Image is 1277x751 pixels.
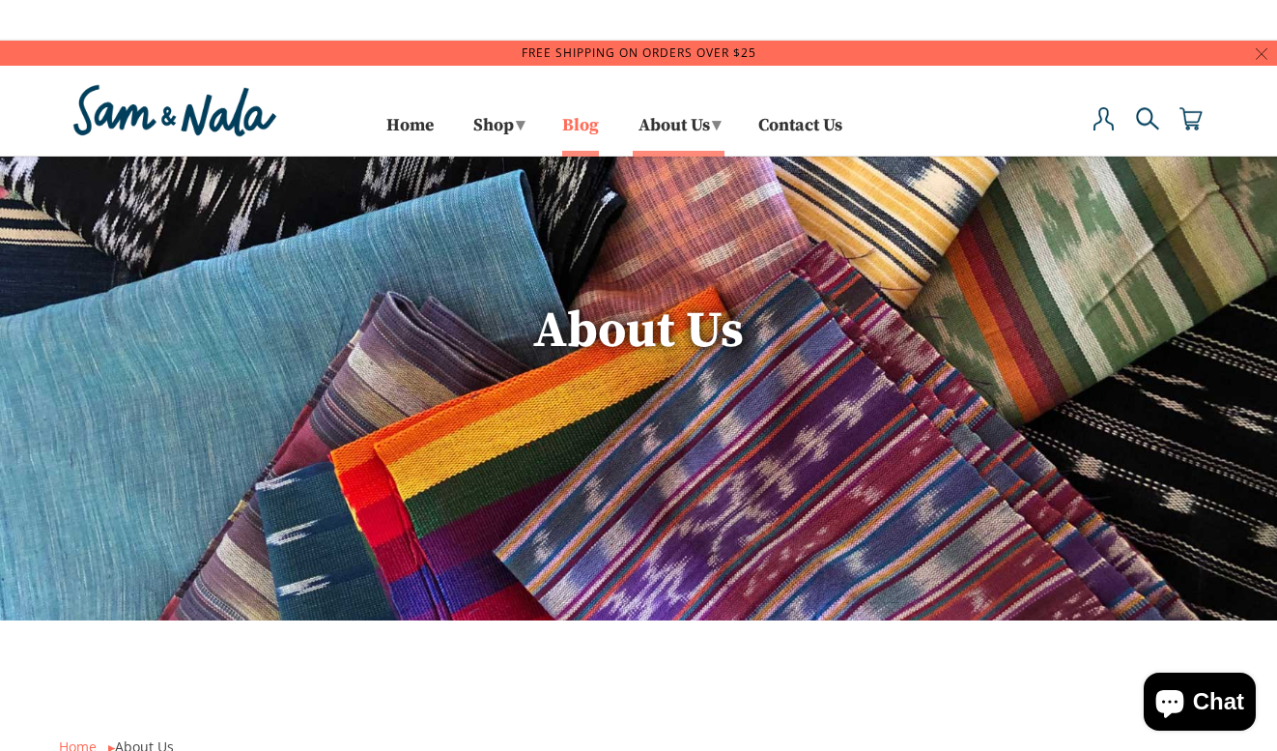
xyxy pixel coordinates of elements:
[1093,107,1116,130] img: user-icon
[1136,107,1159,130] img: search-icon
[69,80,281,141] img: Sam & Nala
[522,44,756,61] a: Free Shipping on orders over $25
[386,119,434,151] a: Home
[632,108,725,151] a: About Us▾
[1179,107,1203,130] img: cart-icon
[562,119,599,151] a: Blog
[516,114,525,136] span: ▾
[533,300,744,362] span: About us
[758,119,842,151] a: Contact Us
[467,108,529,151] a: Shop▾
[1093,107,1116,151] a: My Account
[1136,107,1159,151] a: Search
[1138,673,1262,736] inbox-online-store-chat: Shopify online store chat
[712,114,721,136] span: ▾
